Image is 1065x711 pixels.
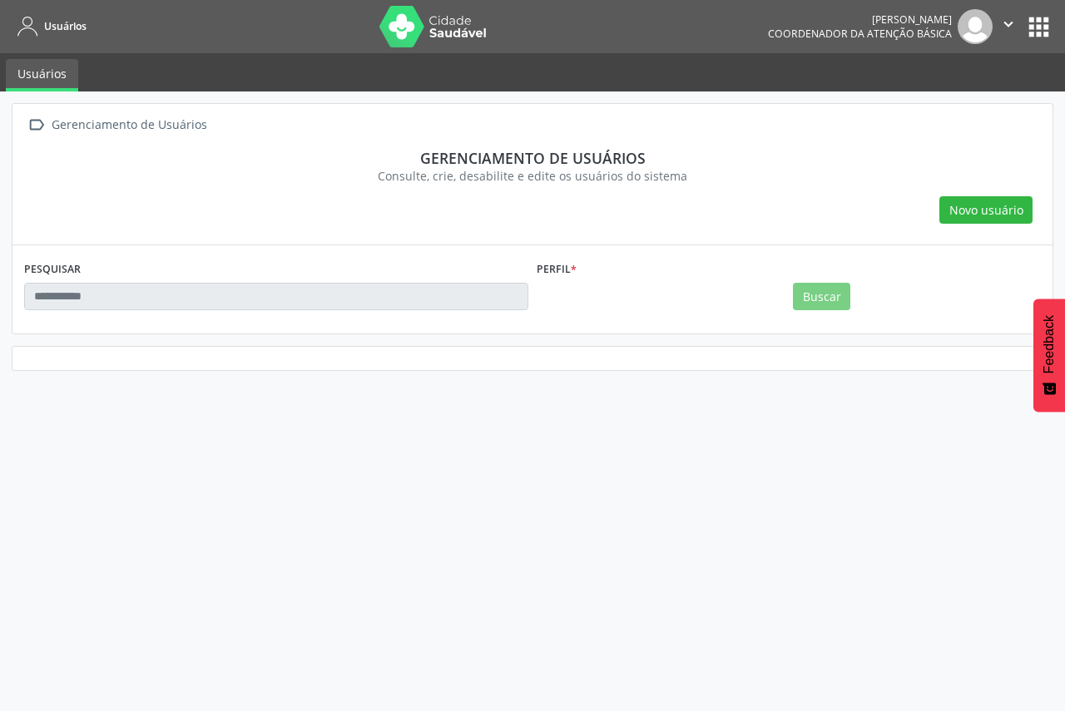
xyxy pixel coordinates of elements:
div: Gerenciamento de Usuários [48,113,210,137]
a: Usuários [6,59,78,91]
span: Usuários [44,19,87,33]
div: Consulte, crie, desabilite e edite os usuários do sistema [36,167,1029,185]
button: Novo usuário [939,196,1033,225]
i:  [24,113,48,137]
button: Buscar [793,283,850,311]
span: Novo usuário [949,201,1023,219]
img: img [958,9,993,44]
span: Coordenador da Atenção Básica [768,27,952,41]
a:  Gerenciamento de Usuários [24,113,210,137]
span: Feedback [1042,315,1057,373]
button:  [993,9,1024,44]
button: apps [1024,12,1053,42]
label: Perfil [537,257,577,283]
div: [PERSON_NAME] [768,12,952,27]
a: Usuários [12,12,87,40]
i:  [999,15,1018,33]
div: Gerenciamento de usuários [36,149,1029,167]
button: Feedback - Mostrar pesquisa [1033,299,1065,412]
label: PESQUISAR [24,257,81,283]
